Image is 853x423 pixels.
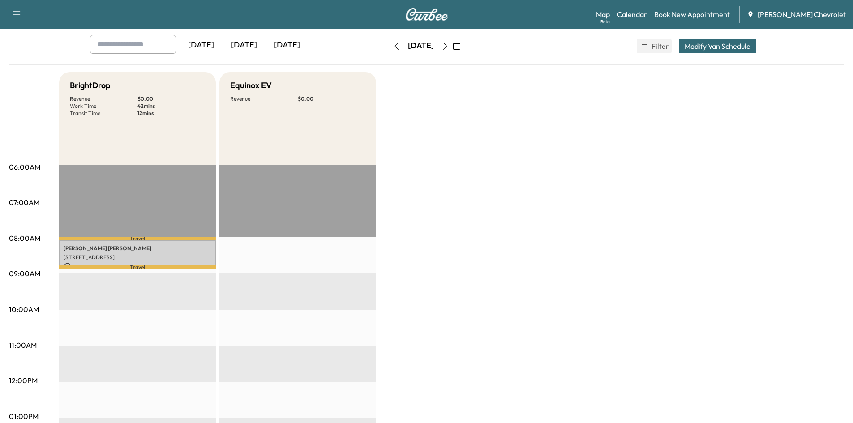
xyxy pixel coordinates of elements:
p: $ 0.00 [298,95,365,103]
p: [STREET_ADDRESS] [64,254,211,261]
p: 12 mins [137,110,205,117]
p: 07:00AM [9,197,39,208]
div: [DATE] [266,35,309,56]
a: MapBeta [596,9,610,20]
p: Transit Time [70,110,137,117]
h5: BrightDrop [70,79,111,92]
p: $ 0.00 [137,95,205,103]
div: [DATE] [223,35,266,56]
p: 42 mins [137,103,205,110]
p: Work Time [70,103,137,110]
div: Beta [600,18,610,25]
p: 01:00PM [9,411,39,422]
p: 11:00AM [9,340,37,350]
div: [DATE] [180,35,223,56]
p: 10:00AM [9,304,39,315]
p: 06:00AM [9,162,40,172]
p: 12:00PM [9,375,38,386]
img: Curbee Logo [405,8,448,21]
p: Revenue [70,95,137,103]
div: [DATE] [408,40,434,51]
button: Filter [637,39,672,53]
p: USD 0.00 [64,263,211,271]
span: Filter [652,41,668,51]
button: Modify Van Schedule [679,39,756,53]
a: Book New Appointment [654,9,730,20]
p: 09:00AM [9,268,40,279]
p: Travel [59,237,216,240]
p: 08:00AM [9,233,40,244]
a: Calendar [617,9,647,20]
p: Revenue [230,95,298,103]
h5: Equinox EV [230,79,272,92]
p: Travel [59,265,216,269]
p: [PERSON_NAME] [PERSON_NAME] [64,245,211,252]
span: [PERSON_NAME] Chevrolet [758,9,846,20]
